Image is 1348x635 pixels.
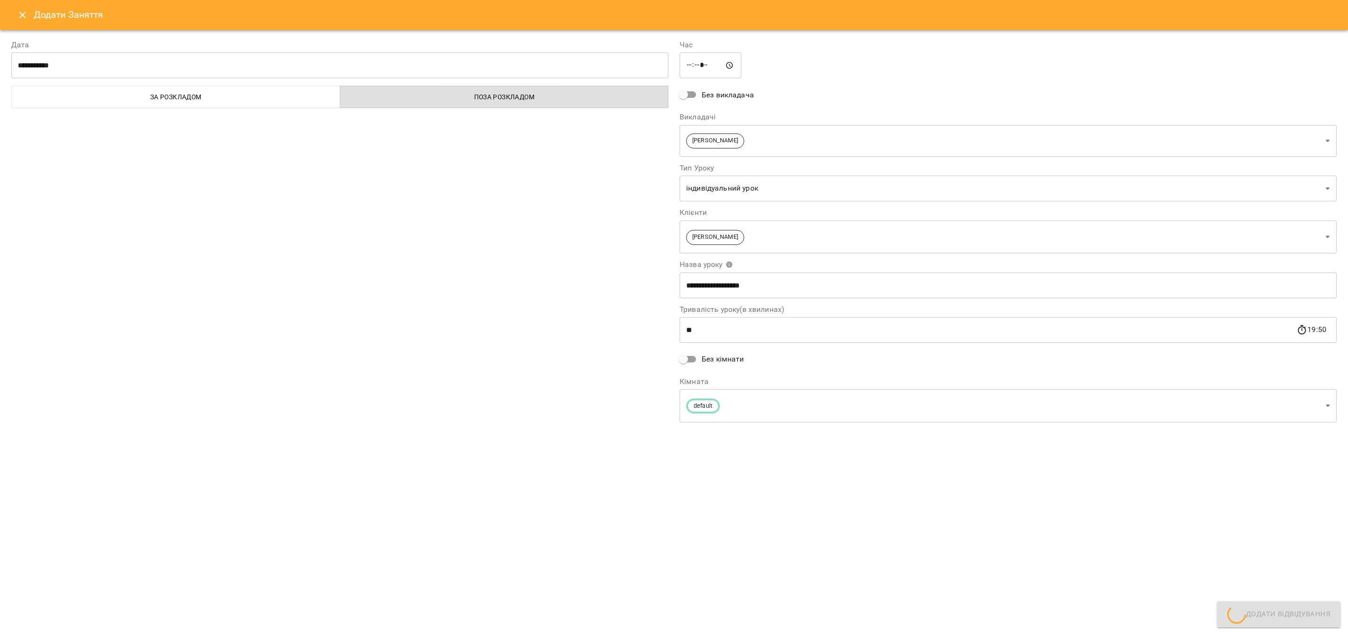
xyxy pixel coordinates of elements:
label: Тривалість уроку(в хвилинах) [680,306,1337,313]
div: [PERSON_NAME] [680,125,1337,157]
button: За розкладом [11,86,340,108]
span: За розкладом [17,91,335,103]
label: Тип Уроку [680,164,1337,172]
span: Без кімнати [702,354,744,365]
span: default [688,402,718,411]
span: Назва уроку [680,261,733,268]
label: Час [680,41,1337,49]
button: Поза розкладом [340,86,669,108]
label: Клієнти [680,209,1337,216]
label: Кімната [680,378,1337,385]
div: індивідуальний урок [680,176,1337,202]
span: [PERSON_NAME] [687,136,744,145]
svg: Вкажіть назву уроку або виберіть клієнтів [725,261,733,268]
span: [PERSON_NAME] [687,233,744,242]
h6: Додати Заняття [34,7,1337,22]
button: Close [11,4,34,26]
div: default [680,389,1337,422]
span: Без викладача [702,89,754,101]
div: [PERSON_NAME] [680,220,1337,253]
span: Поза розкладом [346,91,663,103]
label: Викладачі [680,113,1337,121]
label: Дата [11,41,668,49]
